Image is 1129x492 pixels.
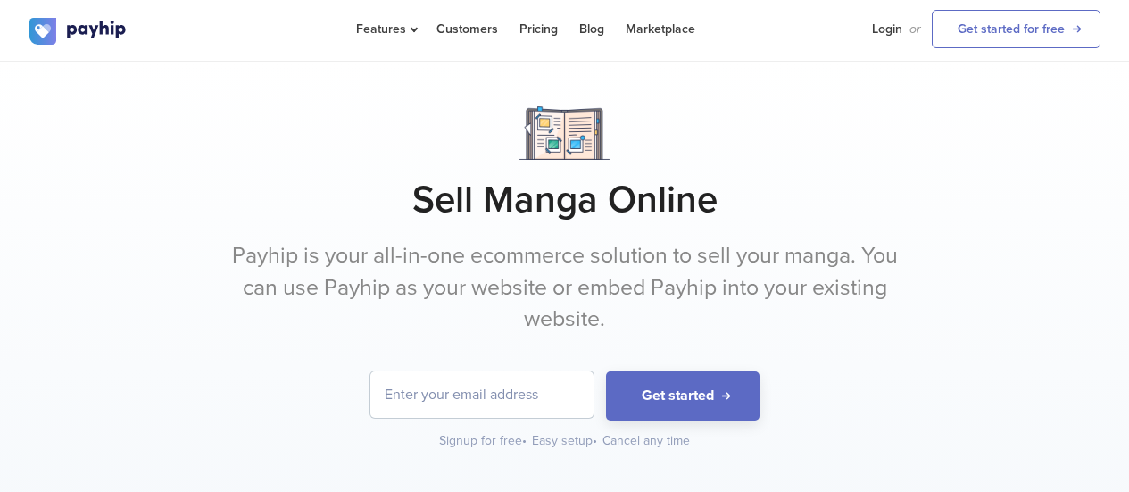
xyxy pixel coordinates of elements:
div: Cancel any time [602,432,690,450]
span: • [522,433,527,448]
button: Get started [606,371,760,421]
h1: Sell Manga Online [29,178,1100,222]
img: Notebook.png [519,106,610,160]
div: Signup for free [439,432,528,450]
span: • [593,433,597,448]
input: Enter your email address [370,371,594,418]
a: Get started for free [932,10,1100,48]
div: Easy setup [532,432,599,450]
p: Payhip is your all-in-one ecommerce solution to sell your manga. You can use Payhip as your websi... [230,240,900,336]
img: logo.svg [29,18,128,45]
span: Features [356,21,415,37]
